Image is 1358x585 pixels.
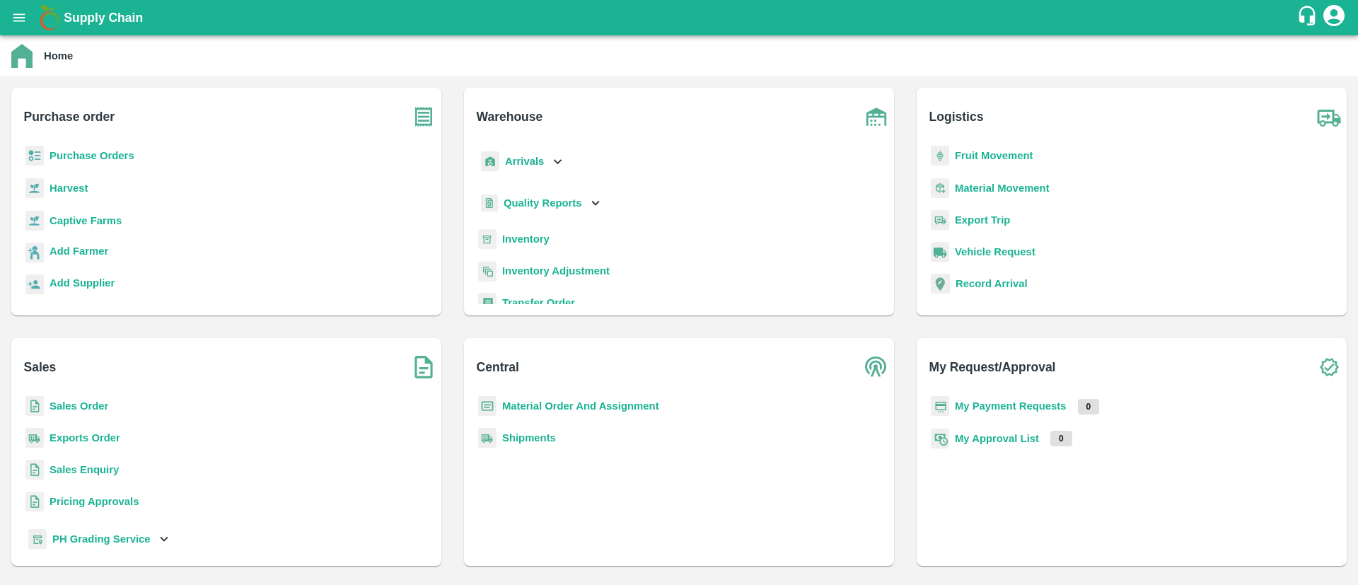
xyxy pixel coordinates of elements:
[64,8,1296,28] a: Supply Chain
[478,396,497,417] img: centralMaterial
[502,400,659,412] a: Material Order And Assignment
[859,349,894,385] img: central
[406,99,441,134] img: purchase
[931,178,949,199] img: material
[478,146,566,178] div: Arrivals
[931,396,949,417] img: payment
[931,428,949,449] img: approval
[478,293,497,313] img: whTransfer
[955,214,1010,226] a: Export Trip
[505,156,544,167] b: Arrivals
[1296,5,1321,30] div: customer-support
[25,243,44,263] img: farmer
[929,357,1056,377] b: My Request/Approval
[931,146,949,166] img: fruit
[50,400,108,412] a: Sales Order
[1321,3,1347,33] div: account of current user
[481,195,498,212] img: qualityReport
[1311,349,1347,385] img: check
[955,246,1035,257] a: Vehicle Request
[25,146,44,166] img: reciept
[52,533,151,545] b: PH Grading Service
[24,357,57,377] b: Sales
[3,1,35,34] button: open drawer
[502,265,610,277] a: Inventory Adjustment
[25,178,44,199] img: harvest
[502,233,550,245] a: Inventory
[50,150,134,161] a: Purchase Orders
[25,274,44,295] img: supplier
[477,107,543,127] b: Warehouse
[25,428,44,448] img: shipments
[50,275,115,294] a: Add Supplier
[956,278,1028,289] a: Record Arrival
[502,297,575,308] a: Transfer Order
[481,151,499,172] img: whArrival
[1311,99,1347,134] img: truck
[50,243,108,262] a: Add Farmer
[955,400,1067,412] a: My Payment Requests
[25,460,44,480] img: sales
[955,433,1039,444] a: My Approval List
[955,150,1033,161] a: Fruit Movement
[50,245,108,257] b: Add Farmer
[25,210,44,231] img: harvest
[478,229,497,250] img: whInventory
[931,210,949,231] img: delivery
[502,432,556,444] a: Shipments
[1050,431,1072,446] p: 0
[931,242,949,262] img: vehicle
[504,197,582,209] b: Quality Reports
[50,277,115,289] b: Add Supplier
[478,428,497,448] img: shipments
[929,107,984,127] b: Logistics
[955,183,1050,194] a: Material Movement
[24,107,115,127] b: Purchase order
[50,496,139,507] a: Pricing Approvals
[478,189,603,218] div: Quality Reports
[44,50,73,62] b: Home
[25,523,172,555] div: PH Grading Service
[25,492,44,512] img: sales
[35,4,64,32] img: logo
[406,349,441,385] img: soSales
[50,464,119,475] a: Sales Enquiry
[25,396,44,417] img: sales
[64,11,143,25] b: Supply Chain
[50,183,88,194] a: Harvest
[478,261,497,282] img: inventory
[11,44,33,68] img: home
[859,99,894,134] img: warehouse
[50,215,122,226] a: Captive Farms
[477,357,519,377] b: Central
[28,529,47,550] img: whTracker
[50,432,120,444] a: Exports Order
[931,274,950,294] img: recordArrival
[1078,399,1100,415] p: 0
